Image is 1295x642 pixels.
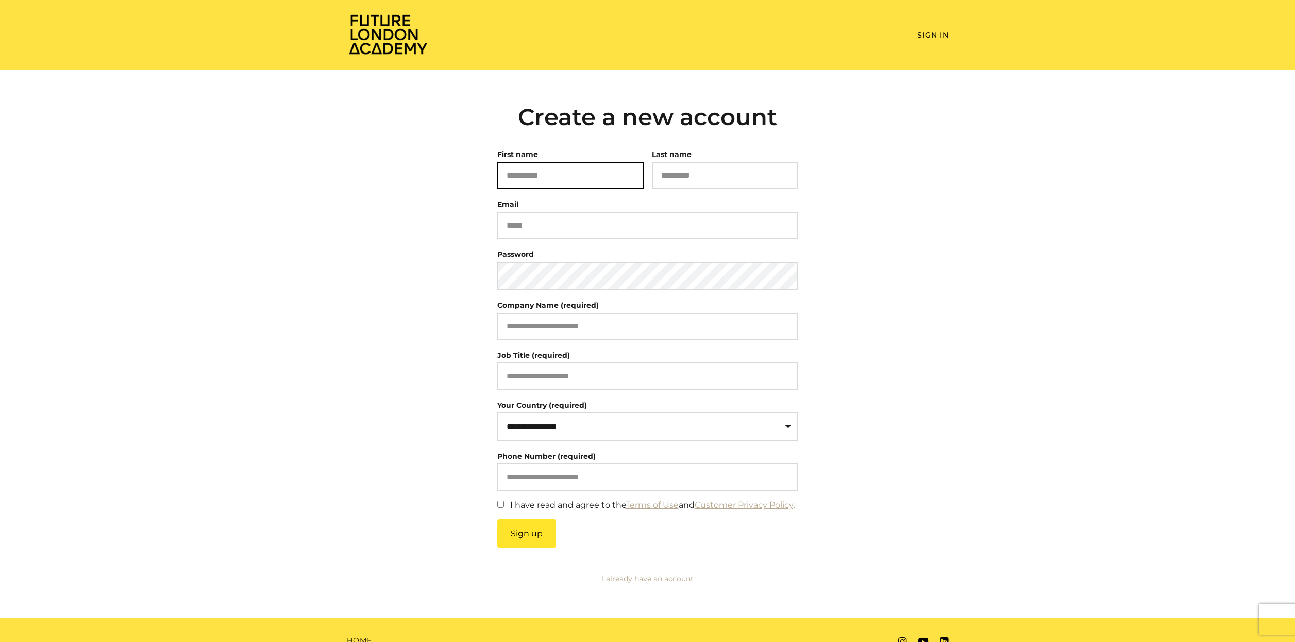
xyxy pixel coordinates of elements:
[497,197,518,212] label: Email
[652,150,692,159] label: Last name
[497,401,587,410] label: Your Country (required)
[602,574,694,583] a: I already have an account
[497,150,538,159] label: First name
[497,298,599,313] label: Company Name (required)
[497,103,798,131] h2: Create a new account
[510,500,795,510] label: I have read and agree to the and .
[917,30,949,40] a: Sign In
[695,500,793,510] a: Customer Privacy Policy
[497,449,596,463] label: Phone Number (required)
[497,519,556,548] button: Sign up
[497,247,534,262] label: Password
[497,348,570,362] label: Job Title (required)
[626,500,679,510] a: Terms of Use
[347,13,429,55] img: Home Page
